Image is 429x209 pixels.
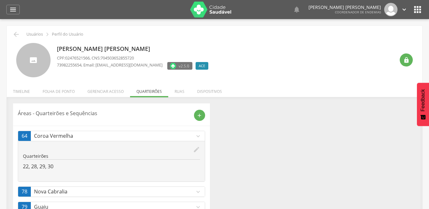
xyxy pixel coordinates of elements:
p: [PERSON_NAME] [PERSON_NAME] [308,5,381,10]
li: Timeline [7,82,36,97]
i: add [197,113,202,118]
p: Áreas - Quarteirões e Sequências [18,110,189,117]
i:  [412,4,423,15]
span: 64 [22,132,27,140]
p: CPF: , CNS: [57,55,211,61]
span: ACE [199,63,205,68]
li: Folha de ponto [36,82,81,97]
i:  [9,6,17,13]
p: Coroa Vermelha [34,132,195,140]
i: expand_more [195,188,202,195]
i:  [401,6,408,13]
span: Feedback [420,89,426,111]
span: Coordenador de Endemias [335,10,381,14]
button: Feedback - Mostrar pesquisa [417,83,429,126]
li: Gerenciar acesso [81,82,130,97]
p: 22, 28, 29, 30 [23,163,200,170]
p: Nova Cabralia [34,188,195,195]
i:  [12,31,20,38]
a:  [293,3,301,16]
a: 64Coroa Vermelhaexpand_more [18,131,205,141]
span: v2.5.0 [179,63,189,69]
i: expand_more [195,133,202,140]
a: 78Nova Cabraliaexpand_more [18,187,205,197]
p: Perfil do Usuário [52,32,83,37]
a:  [6,5,20,14]
p: [PERSON_NAME] [PERSON_NAME] [57,45,211,53]
i:  [403,57,410,63]
p: Quarteirões [23,153,200,159]
li: Dispositivos [191,82,228,97]
span: 02476521566 [65,55,90,61]
li: Ruas [168,82,191,97]
p: , Email: [EMAIL_ADDRESS][DOMAIN_NAME] [57,62,163,68]
span: 704503652855720 [100,55,134,61]
a:  [401,3,408,16]
i:  [293,6,301,13]
i: edit [193,146,200,153]
p: Usuários [26,32,43,37]
span: 73982255654 [57,62,81,68]
i:  [44,31,51,38]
